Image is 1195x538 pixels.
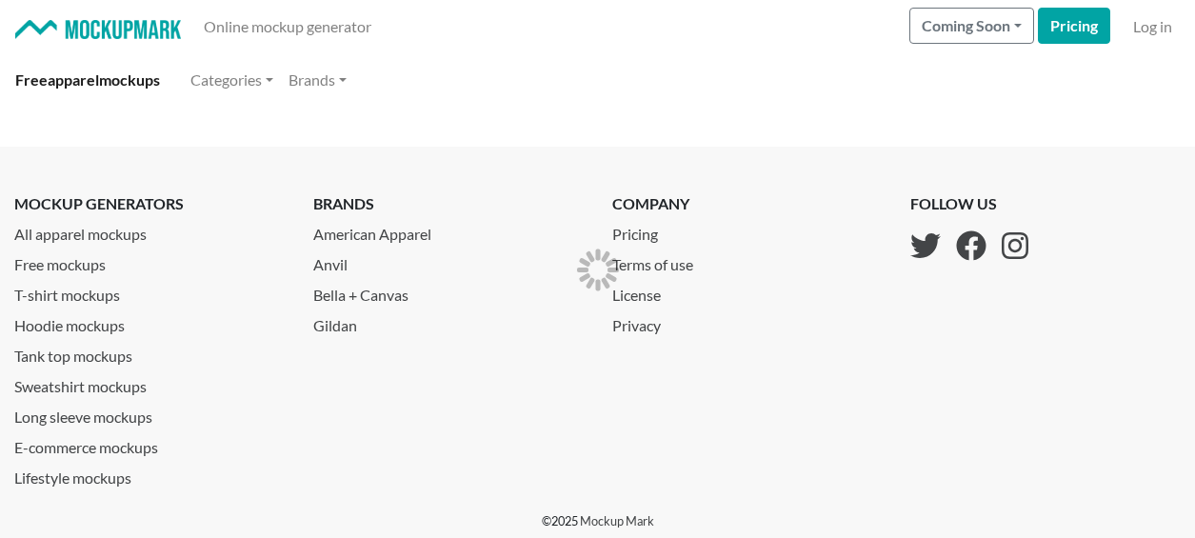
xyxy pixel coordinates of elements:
[313,276,584,307] a: Bella + Canvas
[14,368,285,398] a: Sweatshirt mockups
[612,215,708,246] a: Pricing
[14,337,285,368] a: Tank top mockups
[580,513,654,528] a: Mockup Mark
[313,192,584,215] p: brands
[313,215,584,246] a: American Apparel
[1125,8,1180,46] a: Log in
[14,459,285,489] a: Lifestyle mockups
[14,307,285,337] a: Hoodie mockups
[612,246,708,276] a: Terms of use
[48,70,99,89] span: apparel
[542,512,654,530] p: © 2025
[14,192,285,215] p: mockup generators
[183,61,281,99] a: Categories
[15,20,181,40] img: Mockup Mark
[910,192,1028,215] p: follow us
[612,192,708,215] p: company
[281,61,354,99] a: Brands
[313,307,584,337] a: Gildan
[8,61,168,99] a: Freeapparelmockups
[909,8,1034,44] button: Coming Soon
[313,246,584,276] a: Anvil
[612,307,708,337] a: Privacy
[14,428,285,459] a: E-commerce mockups
[14,215,285,246] a: All apparel mockups
[612,276,708,307] a: License
[14,398,285,428] a: Long sleeve mockups
[14,276,285,307] a: T-shirt mockups
[196,8,379,46] a: Online mockup generator
[14,246,285,276] a: Free mockups
[1038,8,1110,44] a: Pricing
